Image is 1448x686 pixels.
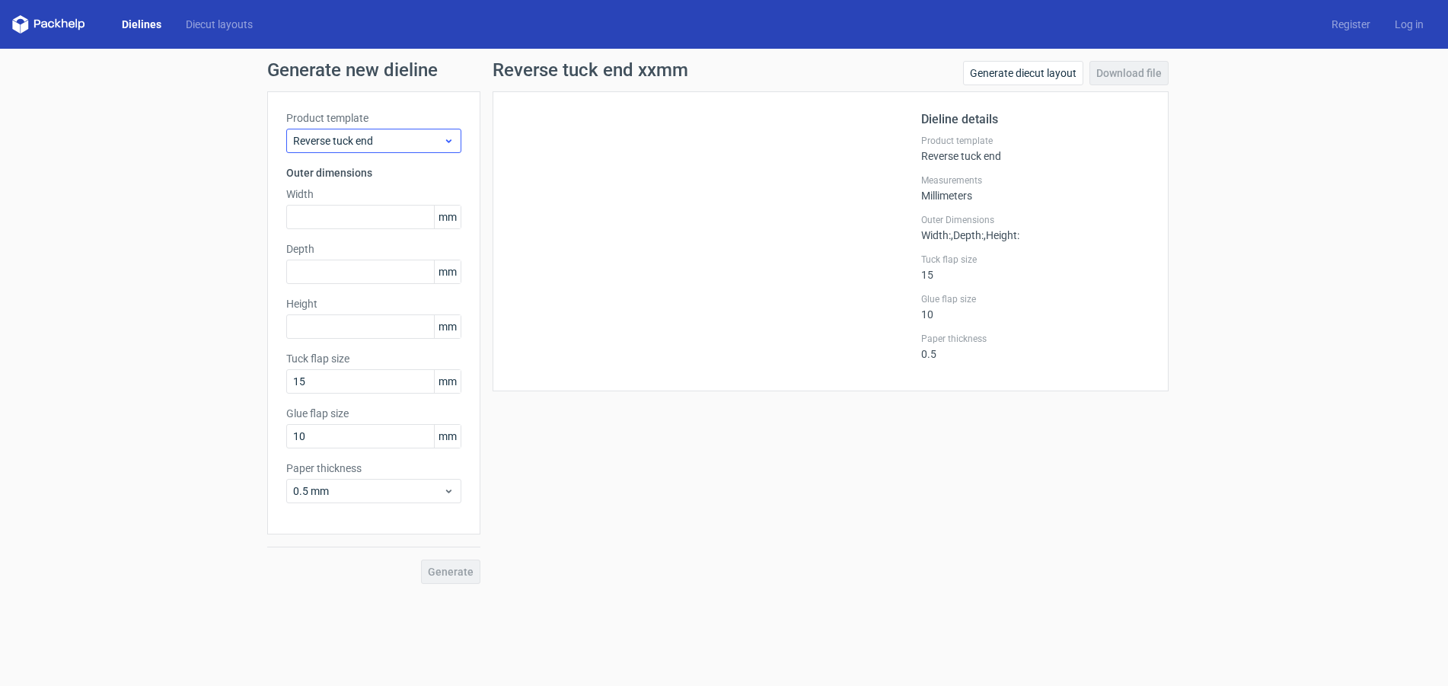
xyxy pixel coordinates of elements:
[434,315,461,338] span: mm
[921,174,1150,187] label: Measurements
[434,425,461,448] span: mm
[921,110,1150,129] h2: Dieline details
[286,165,461,180] h3: Outer dimensions
[434,260,461,283] span: mm
[963,61,1083,85] a: Generate diecut layout
[286,351,461,366] label: Tuck flap size
[434,370,461,393] span: mm
[286,241,461,257] label: Depth
[286,187,461,202] label: Width
[921,254,1150,281] div: 15
[174,17,265,32] a: Diecut layouts
[921,293,1150,321] div: 10
[951,229,984,241] span: , Depth :
[110,17,174,32] a: Dielines
[921,135,1150,162] div: Reverse tuck end
[921,229,951,241] span: Width :
[267,61,1181,79] h1: Generate new dieline
[286,296,461,311] label: Height
[1383,17,1436,32] a: Log in
[434,206,461,228] span: mm
[1319,17,1383,32] a: Register
[921,135,1150,147] label: Product template
[921,333,1150,345] label: Paper thickness
[286,461,461,476] label: Paper thickness
[293,133,443,148] span: Reverse tuck end
[984,229,1019,241] span: , Height :
[286,406,461,421] label: Glue flap size
[921,254,1150,266] label: Tuck flap size
[293,483,443,499] span: 0.5 mm
[493,61,688,79] h1: Reverse tuck end xxmm
[921,174,1150,202] div: Millimeters
[286,110,461,126] label: Product template
[921,333,1150,360] div: 0.5
[921,293,1150,305] label: Glue flap size
[921,214,1150,226] label: Outer Dimensions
